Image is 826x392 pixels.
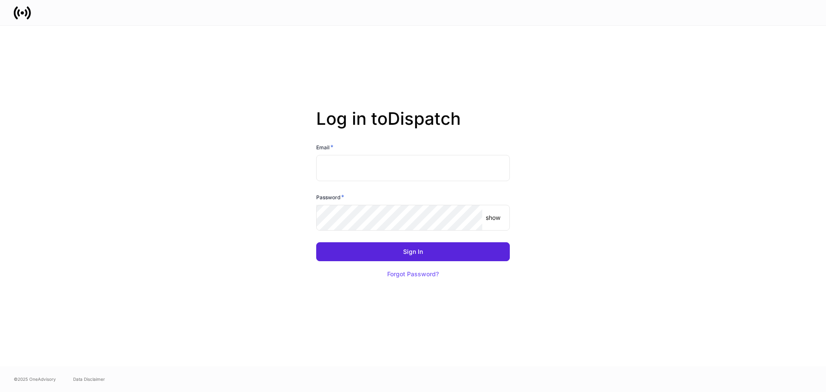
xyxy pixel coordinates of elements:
[14,376,56,383] span: © 2025 OneAdvisory
[376,265,450,284] button: Forgot Password?
[316,108,510,143] h2: Log in to Dispatch
[486,213,500,222] p: show
[387,271,439,277] div: Forgot Password?
[316,143,333,151] h6: Email
[73,376,105,383] a: Data Disclaimer
[316,242,510,261] button: Sign In
[316,193,344,201] h6: Password
[403,249,423,255] div: Sign In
